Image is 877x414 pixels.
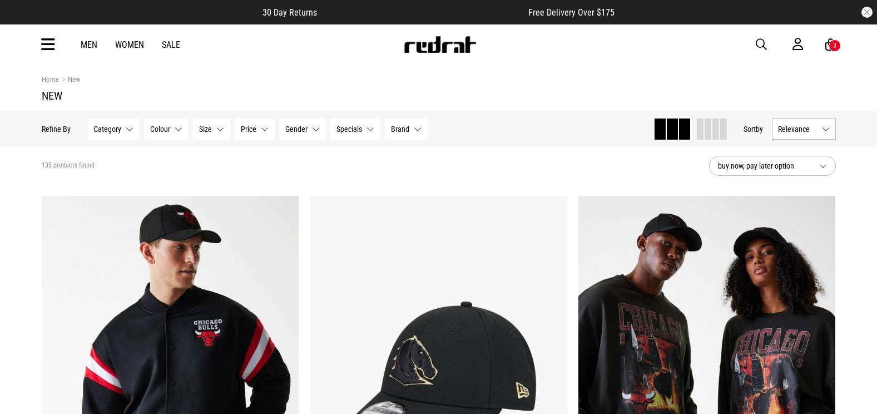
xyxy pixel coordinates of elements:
[709,156,836,176] button: buy now, pay later option
[42,75,59,83] a: Home
[285,125,308,134] span: Gender
[756,125,763,134] span: by
[93,125,121,134] span: Category
[235,119,275,140] button: Price
[42,161,95,170] span: 135 products found
[144,119,189,140] button: Colour
[833,42,836,50] div: 3
[81,40,97,50] a: Men
[385,119,428,140] button: Brand
[825,39,836,51] a: 3
[403,36,477,53] img: Redrat logo
[87,119,140,140] button: Category
[336,125,362,134] span: Specials
[391,125,409,134] span: Brand
[528,7,615,18] span: Free Delivery Over $175
[59,75,80,86] a: New
[744,122,763,136] button: Sortby
[241,125,256,134] span: Price
[279,119,326,140] button: Gender
[262,7,317,18] span: 30 Day Returns
[772,119,836,140] button: Relevance
[330,119,380,140] button: Specials
[42,89,836,102] h1: New
[193,119,230,140] button: Size
[42,125,71,134] p: Refine By
[150,125,170,134] span: Colour
[718,159,810,172] span: buy now, pay later option
[199,125,212,134] span: Size
[339,7,506,18] iframe: Customer reviews powered by Trustpilot
[115,40,144,50] a: Women
[162,40,180,50] a: Sale
[778,125,817,134] span: Relevance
